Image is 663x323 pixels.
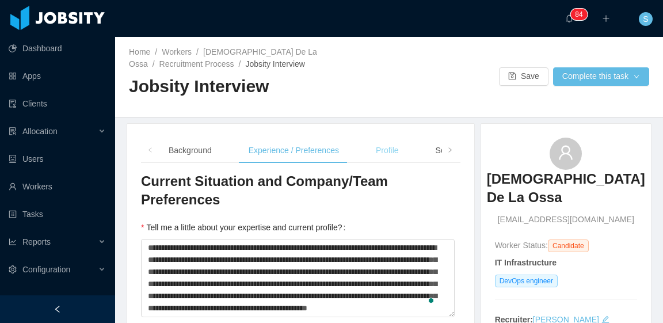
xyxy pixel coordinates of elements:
[155,47,157,56] span: /
[570,9,587,20] sup: 84
[153,59,155,69] span: /
[162,47,192,56] a: Workers
[159,138,221,164] div: Background
[447,147,453,153] i: icon: right
[129,47,150,56] a: Home
[9,203,106,226] a: icon: profileTasks
[141,172,460,210] h3: Current Situation and Company/Team Preferences
[602,14,610,22] i: icon: plus
[9,175,106,198] a: icon: userWorkers
[575,9,579,20] p: 8
[487,170,645,207] h3: [DEMOGRAPHIC_DATA] De La Ossa
[22,265,70,274] span: Configuration
[548,240,589,252] span: Candidate
[565,14,573,22] i: icon: bell
[159,59,234,69] a: Recruitment Process
[141,239,455,317] textarea: To enrich screen reader interactions, please activate Accessibility in Grammarly extension settings
[239,59,241,69] span: /
[495,241,548,250] span: Worker Status:
[9,127,17,135] i: icon: solution
[9,265,17,273] i: icon: setting
[579,9,583,20] p: 4
[426,138,480,164] div: Soft Skills
[367,138,408,164] div: Profile
[239,138,348,164] div: Experience / Preferences
[22,237,51,246] span: Reports
[498,214,634,226] span: [EMAIL_ADDRESS][DOMAIN_NAME]
[9,238,17,246] i: icon: line-chart
[643,12,648,26] span: S
[9,92,106,115] a: icon: auditClients
[9,147,106,170] a: icon: robotUsers
[558,145,574,161] i: icon: user
[495,258,557,267] strong: IT Infrastructure
[9,37,106,60] a: icon: pie-chartDashboard
[553,67,649,86] button: Complete this taskicon: down
[22,127,58,136] span: Allocation
[499,67,548,86] button: icon: saveSave
[129,47,317,69] a: [DEMOGRAPHIC_DATA] De La Ossa
[487,170,645,214] a: [DEMOGRAPHIC_DATA] De La Ossa
[129,75,389,98] h2: Jobsity Interview
[9,64,106,88] a: icon: appstoreApps
[141,223,350,232] label: Tell me a little about your expertise and current profile?
[495,275,558,287] span: DevOps engineer
[196,47,199,56] span: /
[147,147,153,153] i: icon: left
[245,59,304,69] span: Jobsity Interview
